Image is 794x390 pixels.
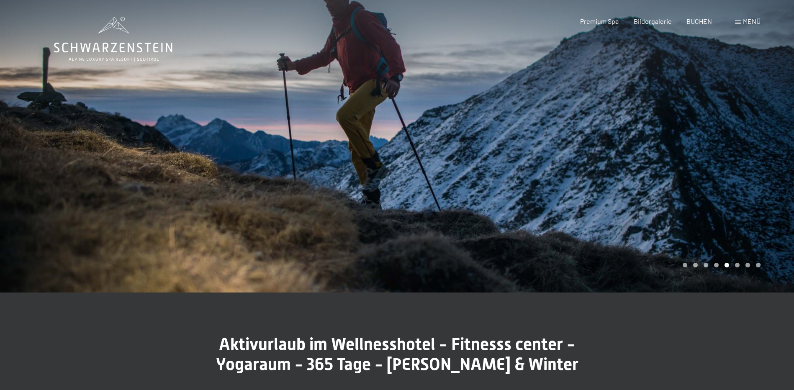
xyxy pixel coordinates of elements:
[735,263,740,267] div: Carousel Page 6
[680,263,761,267] div: Carousel Pagination
[725,263,729,267] div: Carousel Page 5 (Current Slide)
[693,263,698,267] div: Carousel Page 2
[580,17,619,25] a: Premium Spa
[756,263,761,267] div: Carousel Page 8
[686,17,712,25] a: BUCHEN
[683,263,687,267] div: Carousel Page 1
[714,263,719,267] div: Carousel Page 4
[743,17,761,25] span: Menü
[634,17,672,25] a: Bildergalerie
[704,263,708,267] div: Carousel Page 3
[216,334,578,374] span: Aktivurlaub im Wellnesshotel - Fitnesss center - Yogaraum - 365 Tage - [PERSON_NAME] & Winter
[745,263,750,267] div: Carousel Page 7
